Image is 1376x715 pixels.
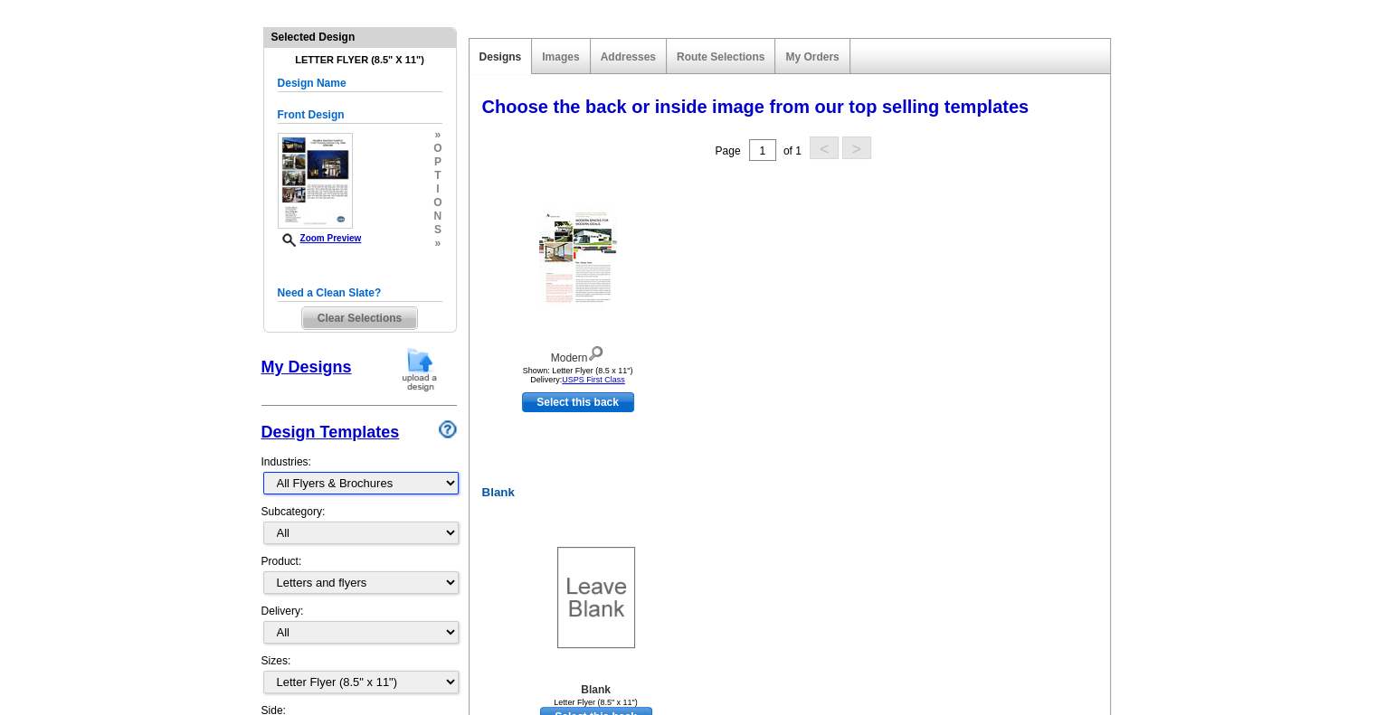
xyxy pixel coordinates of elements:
img: Modern [539,207,617,308]
span: » [433,237,441,250]
img: Blank Template [557,547,635,648]
a: use this design [522,392,634,412]
h4: Letter Flyer (8.5" x 11") [278,54,442,66]
h5: Design Name [278,75,442,92]
span: o [433,142,441,155]
b: Blank [581,683,611,696]
a: Designs [479,51,522,63]
span: Choose the back or inside image from our top selling templates [482,97,1030,117]
iframe: LiveChat chat widget [1014,295,1376,715]
span: Page [715,145,740,157]
a: USPS First Class [562,375,625,384]
a: Addresses [601,51,656,63]
a: Images [542,51,579,63]
div: Industries: [261,445,457,503]
div: Selected Design [264,28,456,45]
a: Route Selections [677,51,764,63]
h5: Front Design [278,107,442,124]
span: i [433,183,441,196]
h5: Need a Clean Slate? [278,285,442,302]
span: n [433,210,441,223]
span: Clear Selections [302,307,417,329]
button: < [810,136,839,159]
div: Shown: Letter Flyer (8.5 x 11") Delivery: [479,366,678,384]
span: t [433,169,441,183]
span: s [433,223,441,237]
a: My Designs [261,358,352,376]
div: Product: [261,553,457,603]
span: of 1 [783,145,802,157]
span: o [433,196,441,210]
div: Letter Flyer (8.5" x 11") [497,698,696,707]
img: design-wizard-help-icon.png [439,420,457,438]
div: Subcategory: [261,503,457,553]
span: » [433,128,441,142]
img: upload-design [396,346,443,392]
button: > [842,136,871,159]
div: Delivery: [261,603,457,653]
div: Modern [479,342,678,366]
a: Zoom Preview [278,233,362,243]
a: Design Templates [261,423,400,441]
a: My Orders [785,51,839,63]
img: view design details [587,342,604,362]
h2: Blank [473,485,1114,500]
img: LTflyer3.jpg [278,133,354,229]
div: Sizes: [261,653,457,702]
span: p [433,155,441,169]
